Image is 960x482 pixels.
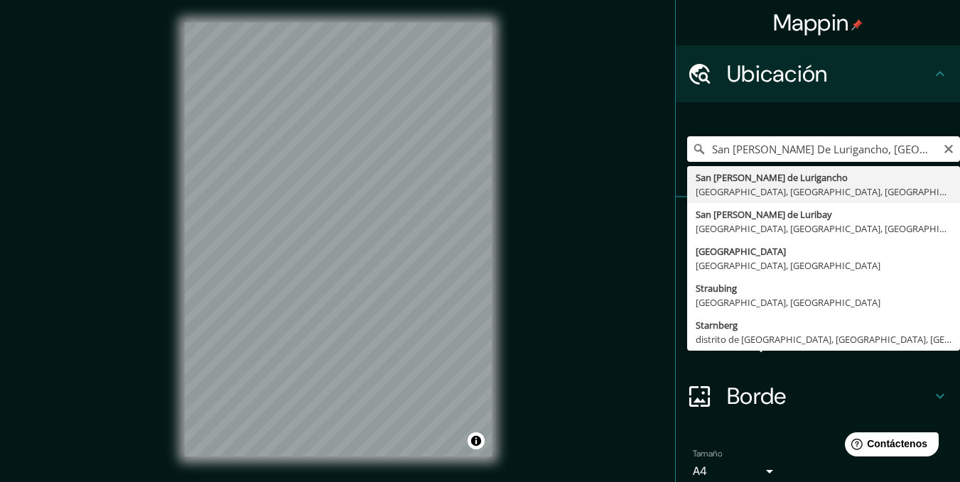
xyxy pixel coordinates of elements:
div: Borde [676,368,960,425]
div: Patas [676,197,960,254]
font: Straubing [696,282,737,295]
input: Elige tu ciudad o zona [687,136,960,162]
canvas: Mapa [185,23,492,456]
img: pin-icon.png [851,19,863,31]
font: Tamaño [693,448,722,459]
font: San [PERSON_NAME] de Luribay [696,208,832,221]
iframe: Lanzador de widgets de ayuda [834,427,944,466]
div: Ubicación [676,45,960,102]
div: Estilo [676,254,960,311]
font: Ubicación [727,59,828,89]
font: [GEOGRAPHIC_DATA], [GEOGRAPHIC_DATA] [696,259,880,272]
font: San [PERSON_NAME] de Lurigancho [696,171,848,184]
font: Mappin [773,8,849,38]
font: [GEOGRAPHIC_DATA], [GEOGRAPHIC_DATA] [696,296,880,309]
font: Starnberg [696,319,738,332]
font: A4 [693,464,707,478]
div: Disposición [676,311,960,368]
button: Claro [943,141,954,155]
font: Borde [727,381,787,411]
button: Activar o desactivar atribución [468,432,485,449]
font: [GEOGRAPHIC_DATA] [696,245,786,258]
